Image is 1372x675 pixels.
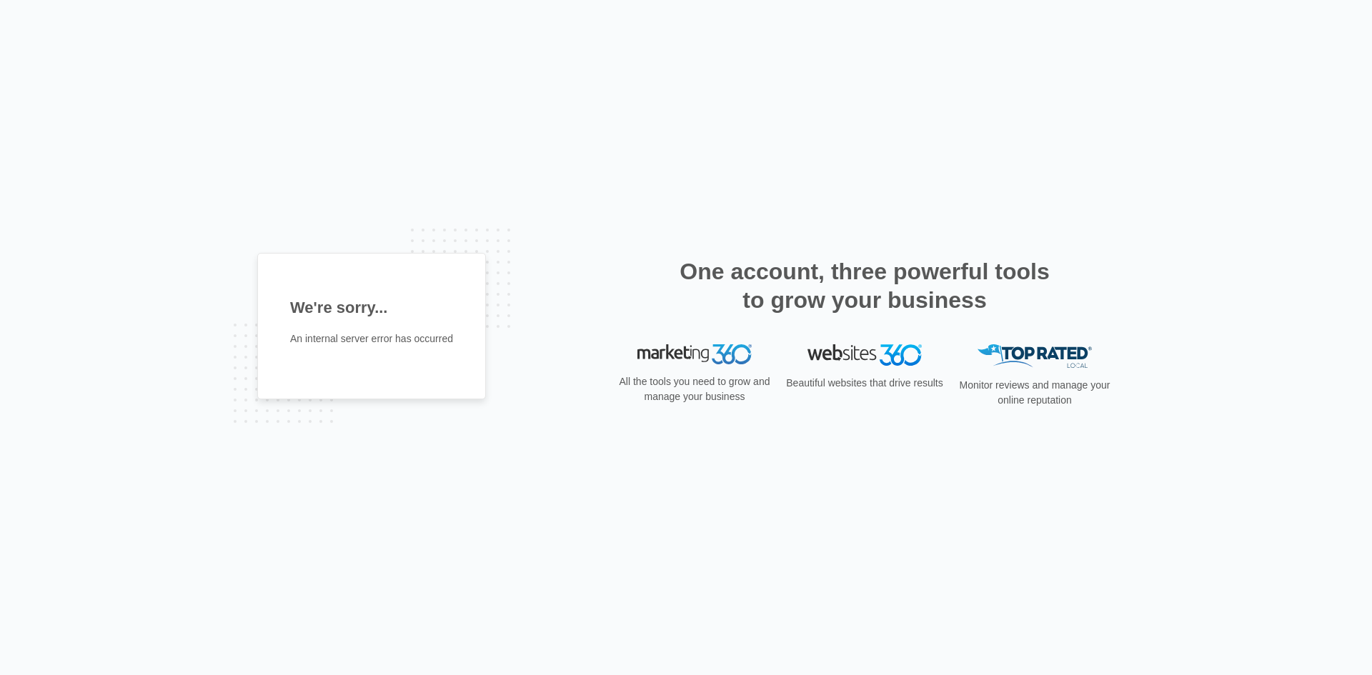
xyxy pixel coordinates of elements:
[637,344,752,364] img: Marketing 360
[675,257,1054,314] h2: One account, three powerful tools to grow your business
[785,376,945,391] p: Beautiful websites that drive results
[615,374,775,404] p: All the tools you need to grow and manage your business
[978,344,1092,368] img: Top Rated Local
[955,378,1115,408] p: Monitor reviews and manage your online reputation
[290,296,453,319] h1: We're sorry...
[807,344,922,365] img: Websites 360
[290,331,453,346] p: An internal server error has occurred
